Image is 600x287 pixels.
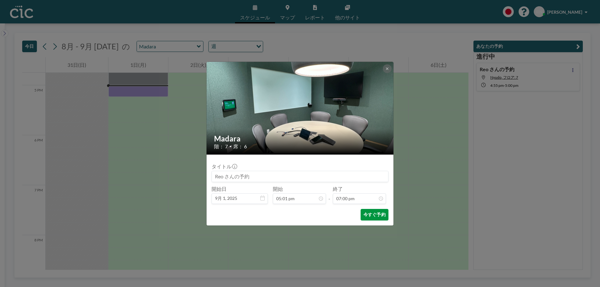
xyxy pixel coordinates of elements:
label: 開始日 [212,186,227,192]
span: 席： 6 [233,143,247,150]
span: • [229,144,232,149]
input: Reo さんの予約 [212,171,388,182]
h2: Madara [214,134,387,143]
span: 階： 7 [214,143,228,150]
label: 終了 [333,186,343,192]
button: 今すぐ予約 [361,209,388,220]
span: - [328,188,330,202]
label: 開始 [273,186,283,192]
label: タイトル [212,163,237,170]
